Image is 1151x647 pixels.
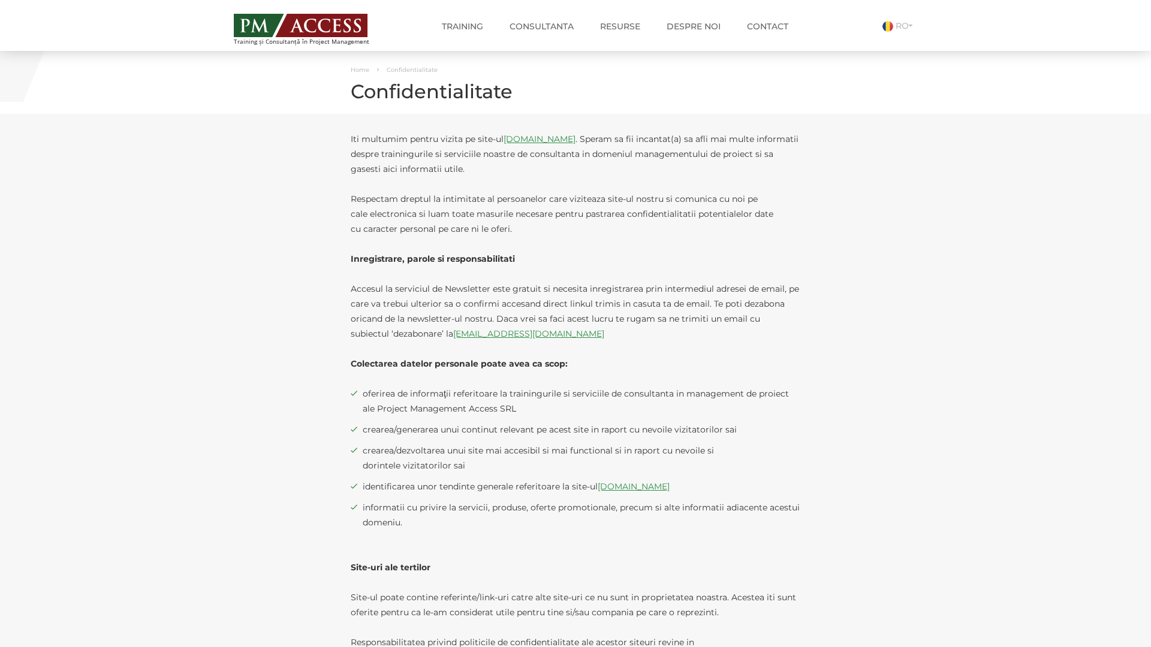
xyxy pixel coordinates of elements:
span: Confidentialitate [387,66,438,74]
strong: Site-uri ale tertilor [351,562,430,573]
span: crearea/generarea unui continut relevant pe acest site in raport cu nevoile vizitatorilor sai [363,422,800,437]
p: Accesul la serviciul de Newsletter este gratuit si necesita inregistrarea prin intermediul adrese... [351,282,800,341]
span: oferirea de informaţii referitoare la trainingurile si serviciile de consultanta in management de... [363,386,800,416]
a: RO [882,20,917,31]
p: Iti multumim pentru vizita pe site-ul . Speram sa fii incantat(a) sa afli mai multe informatii de... [351,132,800,177]
span: identificarea unor tendinte generale referitoare la site-ul [363,479,800,494]
p: Respectam dreptul la intimitate al persoanelor care viziteaza site-ul nostru si comunica cu noi p... [351,192,800,237]
span: Training și Consultanță în Project Management [234,38,391,45]
span: crearea/dezvoltarea unui site mai accesibil si mai functional si in raport cu nevoile si dorintel... [363,443,800,473]
p: Site-ul poate contine referinte/link-uri catre alte site-uri ce nu sunt in proprietatea noastra. ... [351,590,800,620]
a: [EMAIL_ADDRESS][DOMAIN_NAME] [453,328,604,339]
a: Home [351,66,369,74]
a: [DOMAIN_NAME] [598,481,670,492]
a: Despre noi [658,14,730,38]
strong: Colectarea datelor personale poate avea ca scop: [351,358,568,369]
a: Resurse [591,14,649,38]
h1: Confidentialitate [351,81,800,102]
strong: Inregistrare, parole si responsabilitati [351,253,515,264]
a: Training și Consultanță în Project Management [234,10,391,45]
img: Romana [882,21,893,32]
span: informatii cu privire la servicii, produse, oferte promotionale, precum si alte informatii adiace... [363,500,800,530]
a: Contact [738,14,797,38]
a: [DOMAIN_NAME] [504,134,575,144]
img: PM ACCESS - Echipa traineri si consultanti certificati PMP: Narciss Popescu, Mihai Olaru, Monica ... [234,14,367,37]
a: Training [433,14,492,38]
a: Consultanta [501,14,583,38]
